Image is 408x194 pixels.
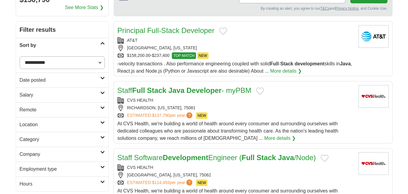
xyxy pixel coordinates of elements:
a: ESTIMATED:$137,790per year? [127,112,194,119]
a: Sort by [16,38,108,53]
a: Privacy Notice [335,6,358,11]
a: Salary [16,87,108,102]
strong: Java [168,86,184,94]
h2: Filter results [16,21,108,38]
a: CVS HEALTH [127,165,153,170]
div: [GEOGRAPHIC_DATA], [US_STATE], 75062 [117,172,354,178]
a: Hours [16,176,108,191]
h2: Employment type [20,166,100,173]
img: CVS Health logo [358,85,389,108]
a: AT&T [127,38,138,43]
a: ESTIMATED:$114,493per year? [127,179,194,186]
strong: Development [163,153,208,162]
a: Staff SoftwareDevelopmentEngineer (Full Stack Java/Node) [117,153,316,162]
h2: Location [20,121,100,128]
a: Date posted [16,73,108,87]
h2: Remote [20,106,100,113]
strong: Stack [280,61,293,66]
span: $137,790 [152,113,169,118]
h2: Sort by [20,42,100,49]
div: RICHARDSON, [US_STATE], 75081 [117,105,354,111]
a: More details ❯ [264,135,296,142]
img: AT&T logo [358,25,389,48]
span: NEW [196,179,207,186]
strong: Full [132,86,145,94]
strong: development [294,61,324,66]
a: CVS HEALTH [127,98,153,103]
h2: Salary [20,91,100,99]
a: Employment type [16,162,108,176]
strong: Java [278,153,294,162]
div: [GEOGRAPHIC_DATA], [US_STATE] [117,45,354,51]
a: More details ❯ [270,67,302,75]
span: NEW [197,52,209,59]
div: By creating an alert, you agree to our and , and Cookie Use. [119,6,387,11]
a: Principal Full-Stack Developer [117,26,214,35]
strong: Developer [187,86,222,94]
strong: Stack [147,86,166,94]
a: StaffFull Stack Java Developer- myPBM [117,86,252,94]
h2: Category [20,136,100,143]
span: NEW [196,112,207,119]
h2: Company [20,151,100,158]
span: TOP MATCH [172,52,196,59]
a: See More Stats ❯ [65,4,104,11]
a: Company [16,147,108,162]
button: Add to favorite jobs [256,87,264,95]
a: Remote [16,102,108,117]
h2: Hours [20,180,100,188]
span: ? [186,179,192,186]
img: CVS Health logo [358,152,389,175]
span: $114,493 [152,180,169,185]
span: ? [186,112,192,118]
span: At CVS Health, we're building a world of health around every consumer and surrounding ourselves w... [117,121,339,141]
h2: Date posted [20,77,100,84]
button: Add to favorite jobs [219,28,227,35]
strong: Full [242,153,255,162]
div: $158,200.00-$237,400 [117,52,354,59]
strong: Java [340,61,351,66]
a: Location [16,117,108,132]
a: T&Cs [320,6,329,11]
a: Category [16,132,108,147]
strong: Full [270,61,279,66]
button: Add to favorite jobs [321,155,329,162]
strong: Stack [257,153,276,162]
span: -velocity transactions . Also performance engineering coupled with solid - skills in , React.js a... [117,61,352,74]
